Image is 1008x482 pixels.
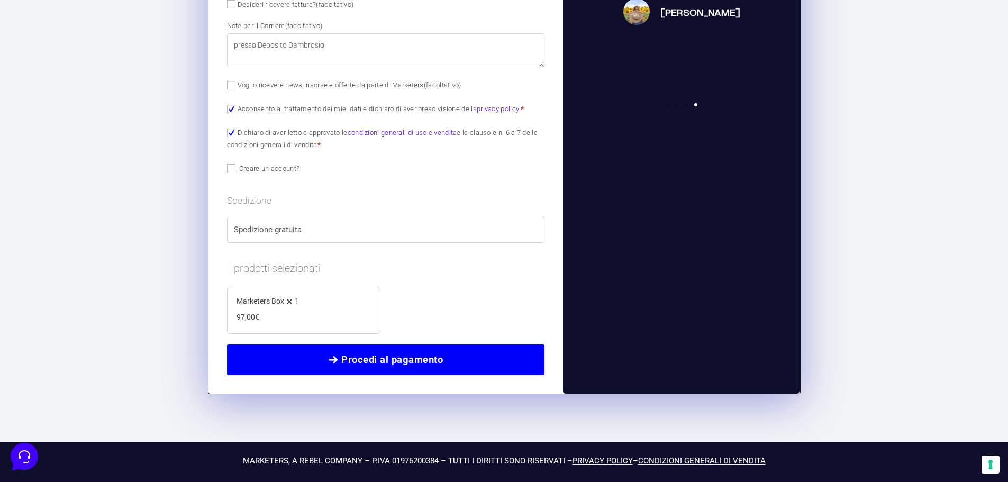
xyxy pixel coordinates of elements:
[234,224,538,236] label: Spedizione gratuita
[348,129,457,137] a: condizioni generali di uso e vendita
[694,103,697,106] span: Go to slide 4
[424,81,461,89] span: (facoltativo)
[237,313,259,321] span: 97,00
[8,441,40,472] iframe: Customerly Messenger Launcher
[32,354,50,364] p: Home
[295,297,299,305] span: 1
[285,22,323,30] span: (facoltativo)
[69,95,156,104] span: Inizia una conversazione
[316,1,353,8] span: (facoltativo)
[51,59,72,80] img: dark
[17,59,38,80] img: dark
[227,1,354,8] label: Desideri ricevere fattura?
[227,194,545,207] h3: Spedizione
[227,259,545,287] h3: I prodotti selezionati
[74,340,139,364] button: Messaggi
[138,340,203,364] button: Aiuto
[227,129,538,149] label: Dichiaro di aver letto e approvato le e le clausole n. 6 e 7 delle condizioni generali di vendita
[17,89,195,110] button: Inizia una conversazione
[113,131,195,140] a: Apri Centro Assistenza
[208,455,801,467] p: MARKETERS, A REBEL COMPANY – P.IVA 01976200384 – TUTTI I DIRITTI SONO RISERVATI – –
[227,105,524,113] label: Acconsento al trattamento dei miei dati e dichiaro di aver preso visione della
[92,354,120,364] p: Messaggi
[237,297,284,305] span: Marketers Box
[227,105,235,113] input: Acconsento al trattamento dei miei dati e dichiaro di aver preso visione dellaprivacy policy
[660,6,740,21] span: [PERSON_NAME]
[34,59,55,80] img: dark
[24,154,173,165] input: Cerca un articolo...
[675,103,678,106] span: Go to slide 2
[573,456,633,466] a: PRIVACY POLICY
[477,105,519,113] a: privacy policy
[239,165,299,172] span: Creare un account?
[227,81,461,89] label: Voglio ricevere news, risorse e offerte da parte di Marketers
[227,81,235,89] input: Voglio ricevere news, risorse e offerte da parte di Marketers(facoltativo)
[8,8,178,25] h2: Ciao da Marketers 👋
[982,456,1000,474] button: Le tue preferenze relative al consenso per le tecnologie di tracciamento
[227,164,235,172] input: Creare un account?
[255,313,259,321] span: €
[666,103,669,106] span: Go to slide 1
[17,42,90,51] span: Le tue conversazioni
[227,344,545,375] a: Procedi al pagamento
[17,131,83,140] span: Trova una risposta
[685,103,688,106] span: Go to slide 3
[163,354,178,364] p: Aiuto
[227,129,235,137] input: Dichiaro di aver letto e approvato lecondizioni generali di uso e venditae le clausole n. 6 e 7 d...
[227,22,545,29] label: Note per il Corriere
[638,456,766,466] a: CONDIZIONI GENERALI DI VENDITA
[8,340,74,364] button: Home
[341,352,443,367] span: Procedi al pagamento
